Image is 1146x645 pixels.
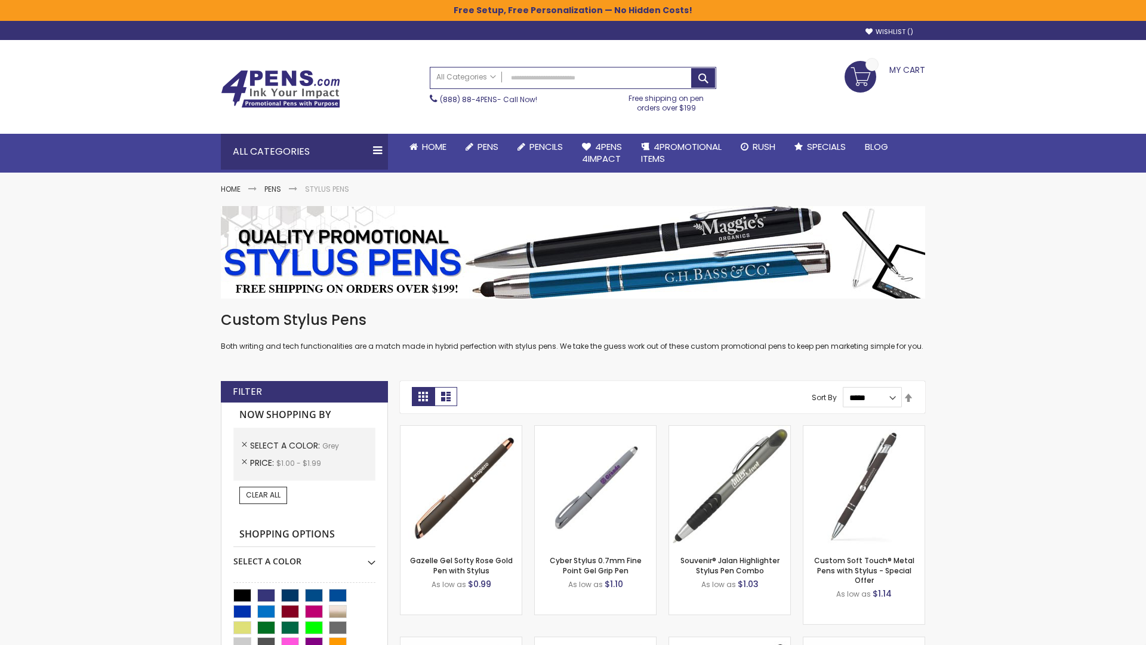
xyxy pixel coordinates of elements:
[568,579,603,589] span: As low as
[753,140,775,153] span: Rush
[803,426,925,547] img: Custom Soft Touch® Metal Pens with Stylus-Grey
[529,140,563,153] span: Pencils
[468,578,491,590] span: $0.99
[440,94,537,105] span: - Call Now!
[456,134,508,160] a: Pens
[233,522,375,548] strong: Shopping Options
[305,184,349,194] strong: Stylus Pens
[785,134,855,160] a: Specials
[836,589,871,599] span: As low as
[233,547,375,567] div: Select A Color
[436,72,496,82] span: All Categories
[430,67,502,87] a: All Categories
[221,184,241,194] a: Home
[873,588,892,600] span: $1.14
[812,392,837,403] label: Sort By
[221,311,925,352] div: Both writing and tech functionalities are a match made in hybrid perfection with stylus pens. We ...
[250,440,322,451] span: Select A Color
[701,579,736,589] span: As low as
[572,134,631,173] a: 4Pens4impact
[855,134,898,160] a: Blog
[814,555,914,585] a: Custom Soft Touch® Metal Pens with Stylus - Special Offer
[246,490,281,500] span: Clear All
[264,184,281,194] a: Pens
[478,140,498,153] span: Pens
[276,458,321,468] span: $1.00 - $1.99
[401,425,522,435] a: Gazelle Gel Softy Rose Gold Pen with Stylus-Grey
[410,555,513,575] a: Gazelle Gel Softy Rose Gold Pen with Stylus
[738,578,759,590] span: $1.03
[233,385,262,398] strong: Filter
[865,140,888,153] span: Blog
[803,425,925,435] a: Custom Soft Touch® Metal Pens with Stylus-Grey
[550,555,642,575] a: Cyber Stylus 0.7mm Fine Point Gel Grip Pen
[400,134,456,160] a: Home
[631,134,731,173] a: 4PROMOTIONALITEMS
[422,140,446,153] span: Home
[641,140,722,165] span: 4PROMOTIONAL ITEMS
[401,426,522,547] img: Gazelle Gel Softy Rose Gold Pen with Stylus-Grey
[432,579,466,589] span: As low as
[412,387,435,406] strong: Grid
[669,426,790,547] img: Souvenir® Jalan Highlighter Stylus Pen Combo-Grey
[617,89,717,113] div: Free shipping on pen orders over $199
[221,311,925,330] h1: Custom Stylus Pens
[221,134,388,170] div: All Categories
[807,140,846,153] span: Specials
[731,134,785,160] a: Rush
[865,27,913,36] a: Wishlist
[508,134,572,160] a: Pencils
[582,140,622,165] span: 4Pens 4impact
[233,403,375,428] strong: Now Shopping by
[535,425,656,435] a: Cyber Stylus 0.7mm Fine Point Gel Grip Pen-Grey
[535,426,656,547] img: Cyber Stylus 0.7mm Fine Point Gel Grip Pen-Grey
[221,206,925,299] img: Stylus Pens
[239,487,287,503] a: Clear All
[322,441,339,451] span: Grey
[669,425,790,435] a: Souvenir® Jalan Highlighter Stylus Pen Combo-Grey
[250,457,276,469] span: Price
[680,555,780,575] a: Souvenir® Jalan Highlighter Stylus Pen Combo
[440,94,497,105] a: (888) 88-4PENS
[221,70,340,108] img: 4Pens Custom Pens and Promotional Products
[605,578,623,590] span: $1.10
